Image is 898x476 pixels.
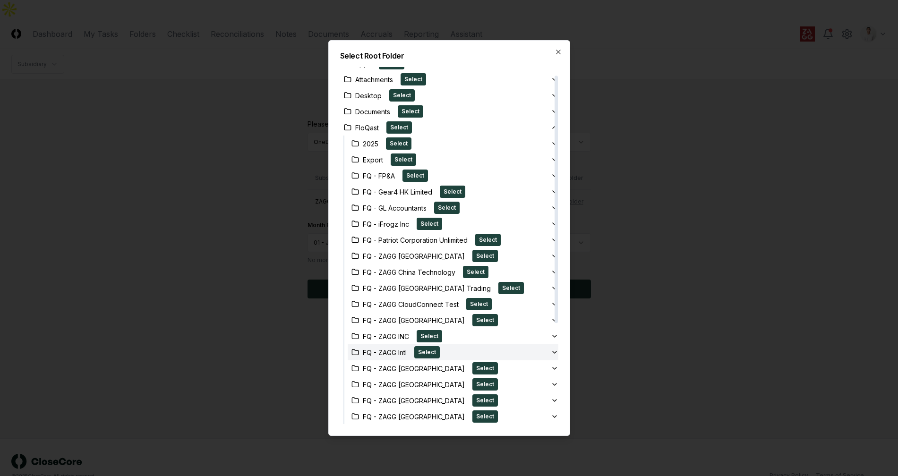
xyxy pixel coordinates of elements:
button: Select [398,105,423,118]
button: FQ - ZAGG CloudConnect TestSelect [348,296,558,312]
button: FloQastSelect [340,119,558,136]
button: Select [386,137,411,150]
button: Select [463,266,488,278]
button: Select [386,121,412,134]
button: Select [472,362,498,374]
button: FQ - iFrogz IncSelect [348,216,558,232]
button: FQ - ZAGG [GEOGRAPHIC_DATA]Select [348,392,558,408]
div: FQ - ZAGG [GEOGRAPHIC_DATA] [351,380,465,390]
button: FQ - ZAGG China TechnologySelect [348,264,558,280]
button: FQ - ZAGG [GEOGRAPHIC_DATA]Select [348,408,558,425]
div: FloQast [344,123,379,133]
div: Export [351,155,383,165]
button: Select [434,202,460,214]
div: 2025 [351,139,378,149]
div: FQ - Patriot Corporation Unlimited [351,235,468,245]
div: FQ - ZAGG [GEOGRAPHIC_DATA] [351,315,465,325]
button: Select [414,346,440,358]
div: FQ - iFrogz Inc [351,219,409,229]
button: Select [391,153,416,166]
div: FQ - GL Accountants [351,203,427,213]
button: FQ - ZAGG [GEOGRAPHIC_DATA]Select [348,360,558,376]
button: Select [417,330,442,342]
div: Desktop [344,91,382,101]
button: Select [402,170,428,182]
button: FQ - GL AccountantsSelect [348,200,558,216]
button: Select [472,378,498,391]
button: AttachmentsSelect [340,71,558,87]
div: FQ - ZAGG [GEOGRAPHIC_DATA] Trading [351,283,491,293]
button: FQ - ZAGG [GEOGRAPHIC_DATA]Select [348,312,558,328]
button: FQ - ZAGG [GEOGRAPHIC_DATA]Select [348,376,558,392]
button: Select [472,250,498,262]
div: FQ - ZAGG [GEOGRAPHIC_DATA] [351,396,465,406]
div: FQ - ZAGG Intl [351,348,407,357]
button: Select [472,394,498,407]
button: Select [472,314,498,326]
div: FQ - ZAGG [GEOGRAPHIC_DATA] [351,364,465,374]
button: FQ - FP&ASelect [348,168,558,184]
div: FQ - Gear4 HK Limited [351,187,432,197]
button: 2025Select [348,136,558,152]
button: Select [389,89,415,102]
div: FQ - FP&A [351,171,395,181]
div: Attachments [344,75,393,85]
button: FQ - Gear4 HK LimitedSelect [348,184,558,200]
div: FQ - ZAGG [GEOGRAPHIC_DATA] [351,251,465,261]
div: FQ - ZAGG China Technology [351,267,455,277]
button: Select [475,234,501,246]
div: Documents [344,107,390,117]
button: FQ - ZAGG [GEOGRAPHIC_DATA]Select [348,248,558,264]
button: ExportSelect [348,152,558,168]
button: FQ - Patriot Corporation UnlimitedSelect [348,232,558,248]
button: Select [466,298,492,310]
button: Select [498,282,524,294]
button: DesktopSelect [340,87,558,103]
div: FQ - ZAGG CloudConnect Test [351,299,459,309]
button: Select [401,73,426,85]
button: Select [472,410,498,423]
button: DocumentsSelect [340,103,558,119]
button: Select [417,218,442,230]
div: FQ - ZAGG [GEOGRAPHIC_DATA] [351,412,465,422]
button: FQ - ZAGG IntlSelect [348,344,558,360]
div: FQ - ZAGG INC [351,331,409,341]
button: FQ - ZAGG INCSelect [348,328,558,344]
button: FQ - ZAGG [GEOGRAPHIC_DATA] TradingSelect [348,280,558,296]
h2: Select Root Folder [340,52,558,59]
button: Select [440,186,465,198]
